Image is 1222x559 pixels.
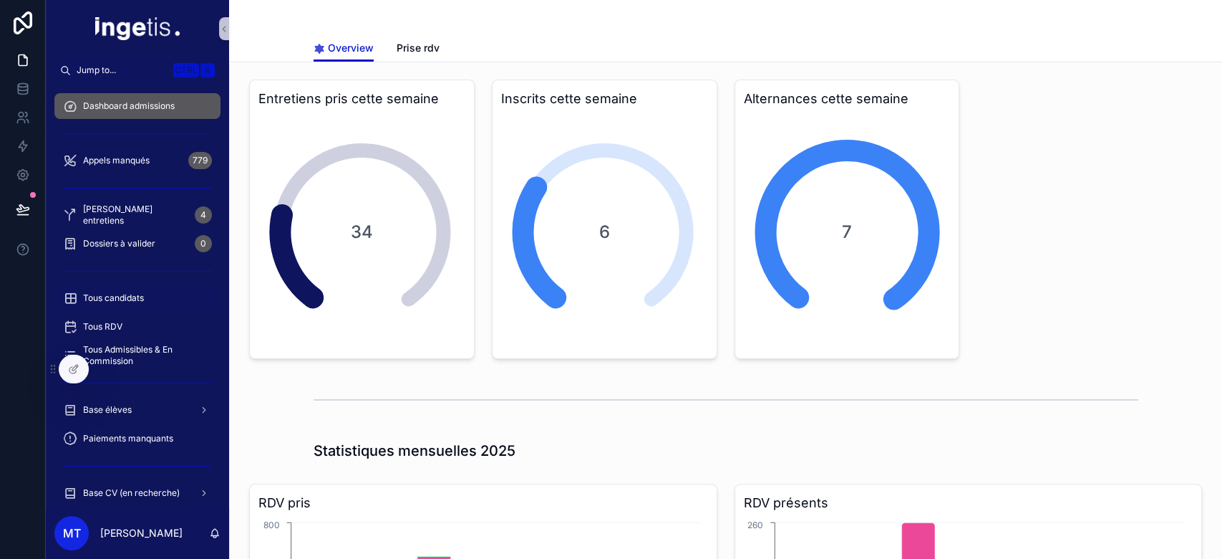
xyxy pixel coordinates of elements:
[747,520,763,530] tspan: 260
[599,221,610,244] span: 6
[83,292,144,304] span: Tous candidats
[54,314,220,340] a: Tous RDV
[258,89,465,109] h3: Entretiens pris cette semaine
[63,525,81,542] span: MT
[54,285,220,311] a: Tous candidats
[263,520,280,530] tspan: 800
[188,152,212,169] div: 779
[83,344,206,367] span: Tous Admissibles & En Commission
[173,63,199,77] span: Ctrl
[83,204,189,226] span: [PERSON_NAME] entretiens
[46,83,229,507] div: scrollable content
[54,426,220,451] a: Paiements manquants
[83,321,122,333] span: Tous RDV
[54,93,220,119] a: Dashboard admissions
[100,526,183,540] p: [PERSON_NAME]
[54,148,220,173] a: Appels manqués779
[83,100,175,112] span: Dashboard admissions
[54,202,220,228] a: [PERSON_NAME] entretiens4
[83,487,180,499] span: Base CV (en recherche)
[202,64,213,76] span: K
[83,404,132,416] span: Base élèves
[314,441,515,461] h1: Statistiques mensuelles 2025
[83,155,150,166] span: Appels manqués
[397,35,440,64] a: Prise rdv
[83,433,173,444] span: Paiements manquants
[83,238,155,249] span: Dossiers à valider
[351,221,373,244] span: 34
[744,493,1193,513] h3: RDV présents
[95,17,180,40] img: App logo
[328,41,374,55] span: Overview
[397,41,440,55] span: Prise rdv
[195,235,212,252] div: 0
[54,57,220,83] button: Jump to...CtrlK
[744,89,951,109] h3: Alternances cette semaine
[54,480,220,506] a: Base CV (en recherche)
[77,64,168,76] span: Jump to...
[258,493,708,513] h3: RDV pris
[195,206,212,224] div: 4
[54,231,220,257] a: Dossiers à valider0
[842,221,852,244] span: 7
[54,397,220,423] a: Base élèves
[314,35,374,62] a: Overview
[501,89,708,109] h3: Inscrits cette semaine
[54,343,220,368] a: Tous Admissibles & En Commission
